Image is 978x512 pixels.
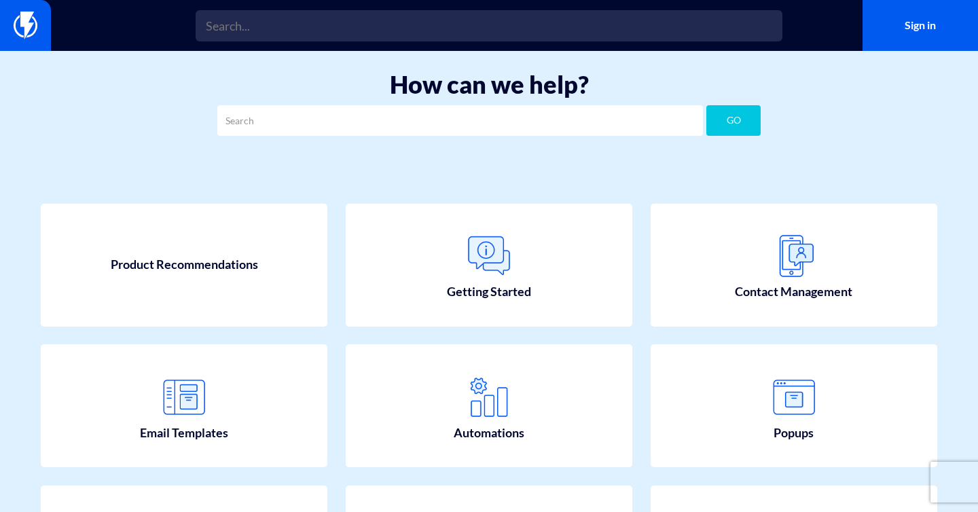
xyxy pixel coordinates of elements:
span: Getting Started [447,283,531,301]
button: GO [706,105,761,136]
input: Search [217,105,703,136]
span: Email Templates [140,424,228,442]
span: Popups [774,424,814,442]
span: Contact Management [735,283,852,301]
span: Automations [454,424,524,442]
span: Product Recommendations [111,256,258,274]
a: Product Recommendations [41,204,327,327]
a: Popups [651,344,937,467]
a: Email Templates [41,344,327,467]
a: Contact Management [651,204,937,327]
input: Search... [196,10,782,41]
h1: How can we help? [20,71,958,98]
a: Automations [346,344,632,467]
a: Getting Started [346,204,632,327]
